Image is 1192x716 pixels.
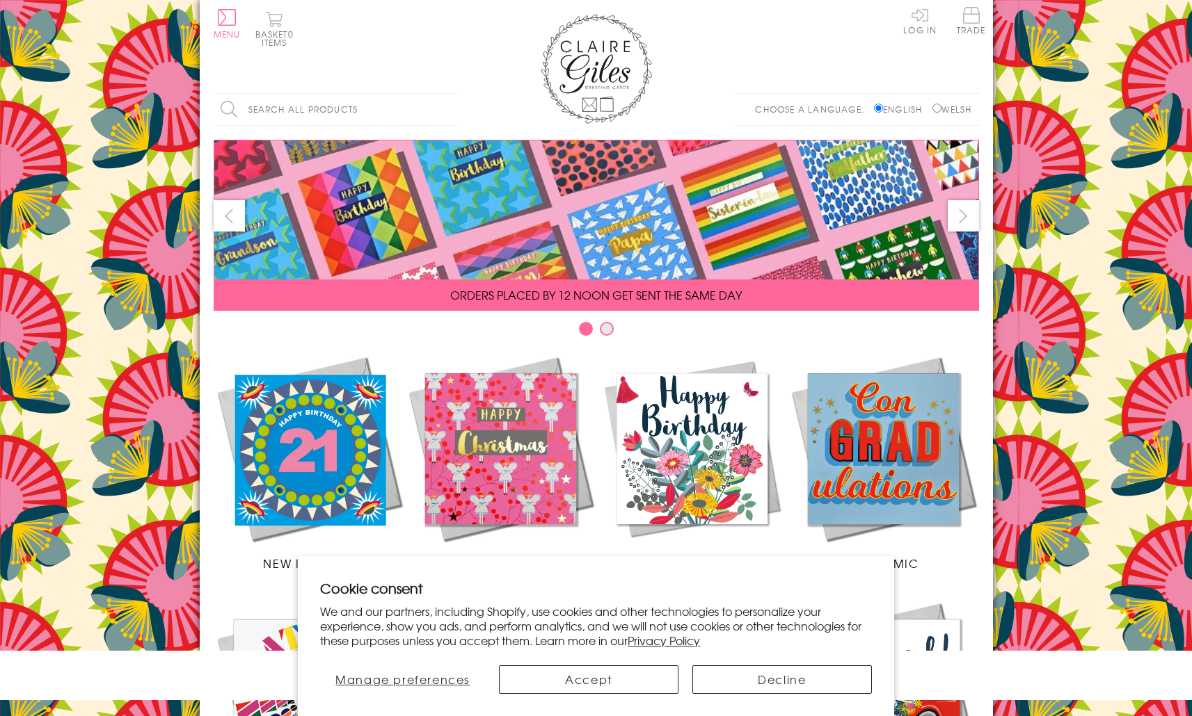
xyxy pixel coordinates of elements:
a: New Releases [214,353,405,571]
h2: Cookie consent [320,578,872,598]
label: English [874,103,929,115]
a: Academic [788,353,979,571]
span: Manage preferences [335,671,470,687]
button: Carousel Page 2 [600,322,614,336]
input: Welsh [932,104,941,113]
span: Trade [957,7,986,34]
img: Claire Giles Greetings Cards [541,14,652,124]
input: English [874,104,883,113]
a: Trade [957,7,986,37]
p: Choose a language: [755,103,871,115]
a: Christmas [405,353,596,571]
button: Manage preferences [320,665,485,694]
span: New Releases [263,555,354,571]
span: Christmas [465,555,536,571]
span: ORDERS PLACED BY 12 NOON GET SENT THE SAME DAY [450,286,742,303]
a: Log In [903,7,937,34]
span: Academic [848,555,919,571]
div: Carousel Pagination [214,321,979,343]
button: Accept [499,665,678,694]
span: Birthdays [658,555,725,571]
button: Carousel Page 1 (Current Slide) [579,322,593,336]
button: Decline [692,665,872,694]
button: prev [214,200,245,231]
input: Search all products [214,94,457,125]
label: Welsh [932,103,972,115]
button: next [948,200,979,231]
button: Basket0 items [255,11,294,47]
p: We and our partners, including Shopify, use cookies and other technologies to personalize your ex... [320,604,872,647]
button: Menu [214,9,241,38]
a: Birthdays [596,353,788,571]
a: Privacy Policy [628,632,700,649]
span: 0 items [262,28,294,49]
span: Menu [214,28,241,40]
input: Search [443,94,457,125]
